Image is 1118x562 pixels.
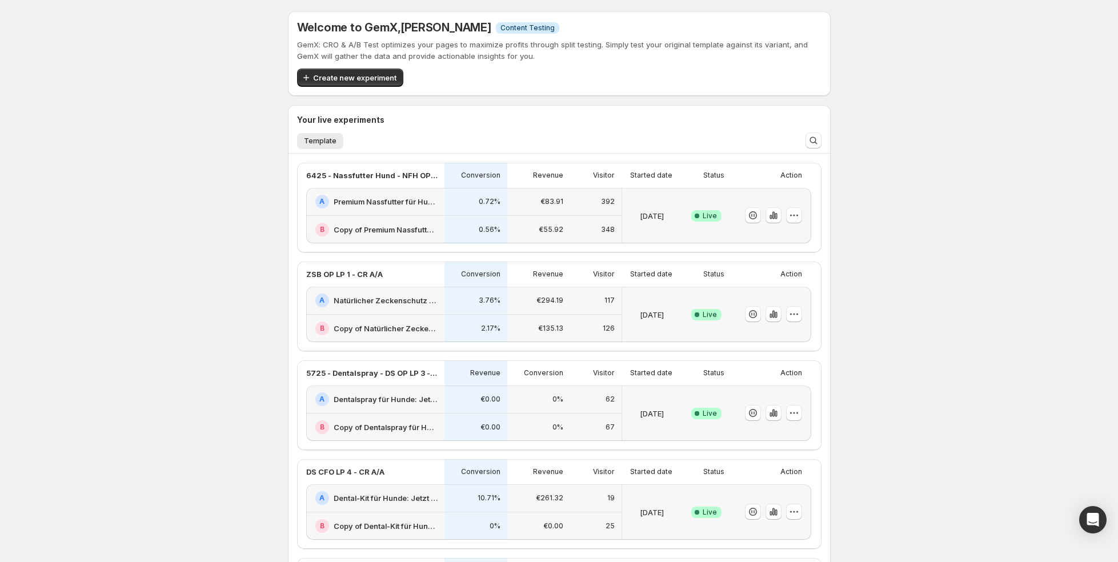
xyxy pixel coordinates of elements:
[334,520,438,532] h2: Copy of Dental-Kit für Hunde: Jetzt unschlagbaren Neukunden Deal sichern!
[490,521,500,531] p: 0%
[297,69,403,87] button: Create new experiment
[780,467,802,476] p: Action
[606,521,615,531] p: 25
[319,197,324,206] h2: A
[480,423,500,432] p: €0.00
[543,521,563,531] p: €0.00
[703,270,724,279] p: Status
[593,270,615,279] p: Visitor
[481,324,500,333] p: 2.17%
[806,133,822,148] button: Search and filter results
[607,493,615,503] p: 19
[320,423,324,432] h2: B
[593,368,615,378] p: Visitor
[603,324,615,333] p: 126
[536,493,563,503] p: €261.32
[479,225,500,234] p: 0.56%
[461,467,500,476] p: Conversion
[320,225,324,234] h2: B
[524,368,563,378] p: Conversion
[703,409,717,418] span: Live
[780,171,802,180] p: Action
[538,324,563,333] p: €135.13
[630,171,672,180] p: Started date
[780,270,802,279] p: Action
[320,324,324,333] h2: B
[604,296,615,305] p: 117
[334,295,438,306] h2: Natürlicher Zeckenschutz für Hunde: Jetzt Neukunden Deal sichern!
[297,21,491,34] h5: Welcome to GemX
[306,268,383,280] p: ZSB OP LP 1 - CR A/A
[479,296,500,305] p: 3.76%
[640,309,664,320] p: [DATE]
[306,367,438,379] p: 5725 - Dentalspray - DS OP LP 3 - kleine offer box mobil
[533,270,563,279] p: Revenue
[703,211,717,220] span: Live
[398,21,491,34] span: , [PERSON_NAME]
[334,421,438,433] h2: Copy of Dentalspray für Hunde: Jetzt Neukunden Deal sichern!
[536,296,563,305] p: €294.19
[630,368,672,378] p: Started date
[480,395,500,404] p: €0.00
[319,296,324,305] h2: A
[320,521,324,531] h2: B
[533,171,563,180] p: Revenue
[500,23,555,33] span: Content Testing
[304,137,336,146] span: Template
[297,39,822,62] p: GemX: CRO & A/B Test optimizes your pages to maximize profits through split testing. Simply test ...
[334,492,438,504] h2: Dental-Kit für Hunde: Jetzt unschlagbaren Neukunden Deal sichern!
[297,114,384,126] h3: Your live experiments
[334,394,438,405] h2: Dentalspray für Hunde: Jetzt Neukunden Deal sichern!
[552,423,563,432] p: 0%
[703,368,724,378] p: Status
[470,368,500,378] p: Revenue
[703,171,724,180] p: Status
[306,466,384,477] p: DS CFO LP 4 - CR A/A
[601,225,615,234] p: 348
[780,368,802,378] p: Action
[1079,506,1107,533] div: Open Intercom Messenger
[319,395,324,404] h2: A
[593,171,615,180] p: Visitor
[703,467,724,476] p: Status
[461,171,500,180] p: Conversion
[601,197,615,206] p: 392
[640,408,664,419] p: [DATE]
[630,467,672,476] p: Started date
[319,493,324,503] h2: A
[539,225,563,234] p: €55.92
[606,395,615,404] p: 62
[478,493,500,503] p: 10.71%
[306,170,438,181] p: 6425 - Nassfutter Hund - NFH OP LP 1 - Offer - 3 vs. 2
[334,224,438,235] h2: Copy of Premium Nassfutter für Hunde: Jetzt Neukunden Deal sichern!
[606,423,615,432] p: 67
[334,196,438,207] h2: Premium Nassfutter für Hunde: Jetzt Neukunden Deal sichern!
[540,197,563,206] p: €83.91
[313,72,396,83] span: Create new experiment
[593,467,615,476] p: Visitor
[552,395,563,404] p: 0%
[630,270,672,279] p: Started date
[640,210,664,222] p: [DATE]
[703,508,717,517] span: Live
[334,323,438,334] h2: Copy of Natürlicher Zeckenschutz für Hunde: Jetzt Neukunden Deal sichern!
[533,467,563,476] p: Revenue
[703,310,717,319] span: Live
[640,507,664,518] p: [DATE]
[479,197,500,206] p: 0.72%
[461,270,500,279] p: Conversion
